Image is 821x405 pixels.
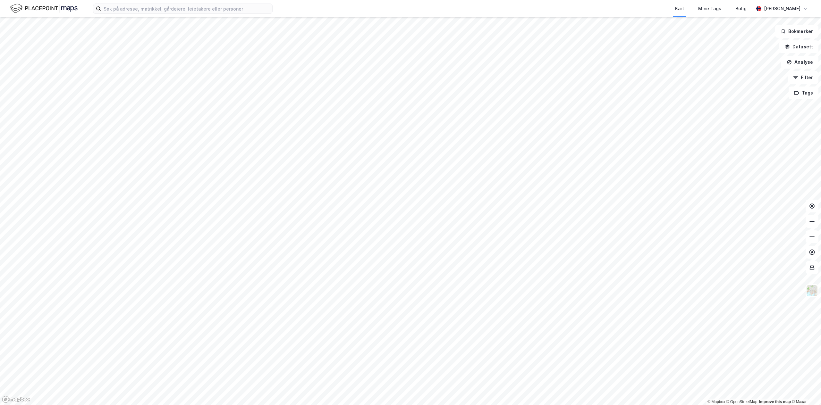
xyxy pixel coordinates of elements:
[675,5,684,12] div: Kart
[779,40,818,53] button: Datasett
[775,25,818,38] button: Bokmerker
[707,400,725,404] a: Mapbox
[764,5,800,12] div: [PERSON_NAME]
[698,5,721,12] div: Mine Tags
[10,3,78,14] img: logo.f888ab2527a4732fd821a326f86c7f29.svg
[735,5,747,12] div: Bolig
[788,71,818,84] button: Filter
[806,285,818,297] img: Z
[759,400,791,404] a: Improve this map
[789,87,818,99] button: Tags
[789,374,821,405] iframe: Chat Widget
[101,4,272,13] input: Søk på adresse, matrikkel, gårdeiere, leietakere eller personer
[789,374,821,405] div: Kontrollprogram for chat
[781,56,818,69] button: Analyse
[2,396,30,403] a: Mapbox homepage
[726,400,758,404] a: OpenStreetMap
